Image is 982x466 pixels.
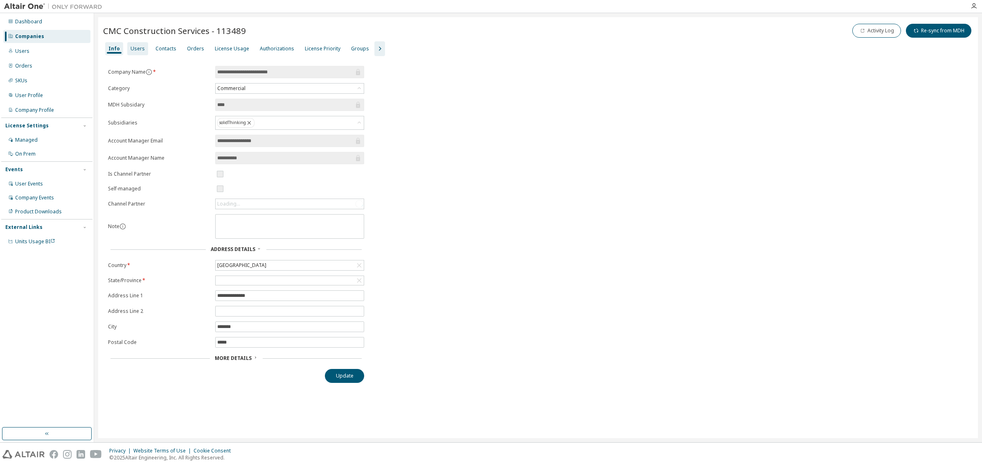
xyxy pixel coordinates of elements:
[131,45,145,52] div: Users
[133,448,194,454] div: Website Terms of Use
[216,84,364,93] div: Commercial
[15,137,38,143] div: Managed
[109,448,133,454] div: Privacy
[108,45,120,52] div: Info
[15,107,54,113] div: Company Profile
[108,277,210,284] label: State/Province
[5,224,43,231] div: External Links
[108,201,210,207] label: Channel Partner
[108,85,210,92] label: Category
[90,450,102,459] img: youtube.svg
[103,25,246,36] span: CMC Construction Services - 113489
[211,246,255,253] span: Address Details
[325,369,364,383] button: Update
[4,2,106,11] img: Altair One
[217,118,255,128] div: solidThinking
[15,238,55,245] span: Units Usage BI
[194,448,236,454] div: Cookie Consent
[50,450,58,459] img: facebook.svg
[63,450,72,459] img: instagram.svg
[108,292,210,299] label: Address Line 1
[108,171,210,177] label: Is Channel Partner
[215,355,252,362] span: More Details
[216,84,247,93] div: Commercial
[108,102,210,108] label: MDH Subsidary
[852,24,901,38] button: Activity Log
[15,181,43,187] div: User Events
[15,92,43,99] div: User Profile
[216,260,364,270] div: [GEOGRAPHIC_DATA]
[2,450,45,459] img: altair_logo.svg
[15,77,27,84] div: SKUs
[108,120,210,126] label: Subsidiaries
[15,208,62,215] div: Product Downloads
[260,45,294,52] div: Authorizations
[351,45,369,52] div: Groups
[119,223,126,230] button: information
[305,45,340,52] div: License Priority
[215,45,249,52] div: License Usage
[15,18,42,25] div: Dashboard
[108,223,119,230] label: Note
[109,454,236,461] p: © 2025 Altair Engineering, Inc. All Rights Reserved.
[108,262,210,269] label: Country
[108,339,210,346] label: Postal Code
[155,45,176,52] div: Contacts
[187,45,204,52] div: Orders
[906,24,971,38] button: Re-sync from MDH
[108,323,210,330] label: City
[217,201,240,207] div: Loading...
[216,261,268,270] div: [GEOGRAPHIC_DATA]
[108,308,210,314] label: Address Line 2
[5,122,49,129] div: License Settings
[15,151,36,157] div: On Prem
[108,155,210,161] label: Account Manager Name
[15,63,32,69] div: Orders
[15,33,44,40] div: Companies
[5,166,23,173] div: Events
[146,69,152,75] button: information
[216,199,364,209] div: Loading...
[108,185,210,192] label: Self-managed
[15,195,54,201] div: Company Events
[108,138,210,144] label: Account Manager Email
[216,116,364,129] div: solidThinking
[108,69,210,75] label: Company Name
[15,48,29,54] div: Users
[77,450,85,459] img: linkedin.svg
